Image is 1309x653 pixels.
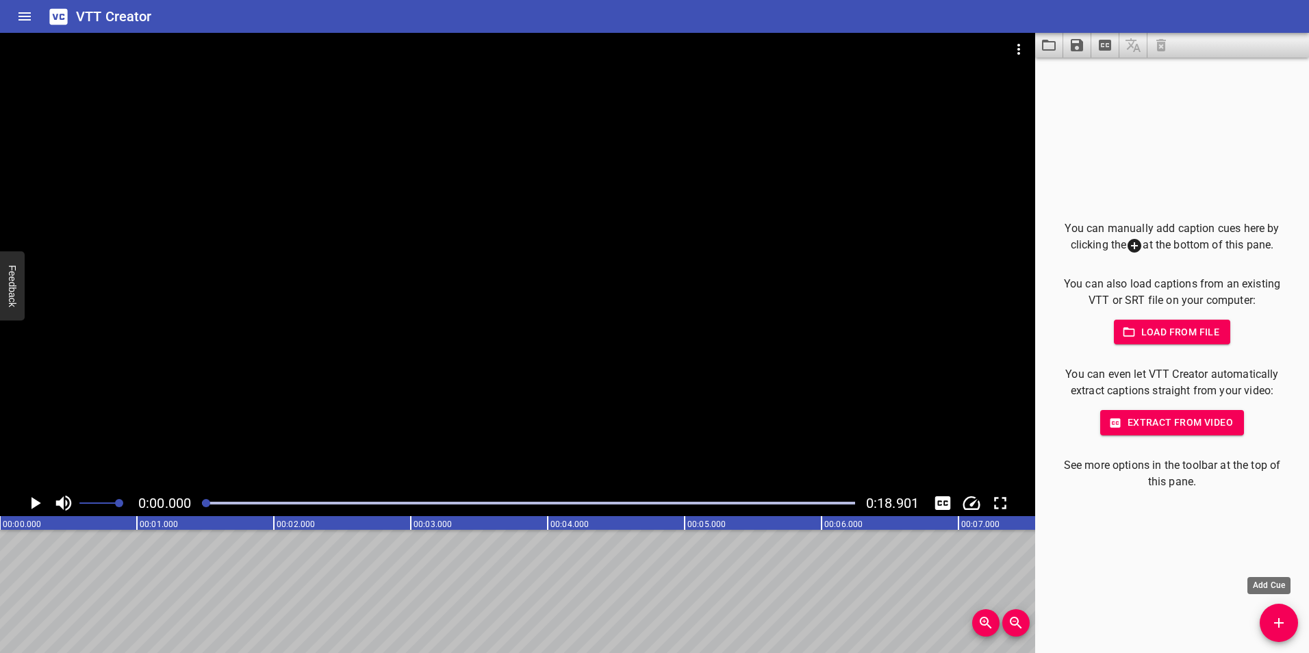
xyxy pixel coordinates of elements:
text: 00:06.000 [824,520,863,529]
text: 00:03.000 [414,520,452,529]
button: Play/Pause [22,490,48,516]
div: Hide/Show Captions [930,490,956,516]
button: Save captions to file [1063,33,1091,57]
button: Toggle fullscreen [987,490,1013,516]
text: 00:04.000 [550,520,589,529]
button: Load from file [1114,320,1231,345]
text: 00:01.000 [140,520,178,529]
button: Zoom Out [1002,609,1030,637]
button: Load captions from file [1035,33,1063,57]
div: Toggle Full Screen [987,490,1013,516]
button: Extract captions from video [1091,33,1119,57]
text: 00:07.000 [961,520,1000,529]
span: Add some captions below, then you can translate them. [1119,33,1147,57]
div: Playback Speed [958,490,984,516]
p: You can even let VTT Creator automatically extract captions straight from your video: [1057,366,1287,399]
button: Video Options [1002,33,1035,66]
span: Video Duration [866,495,919,511]
text: 00:05.000 [687,520,726,529]
span: Extract from video [1111,414,1233,431]
svg: Load captions from file [1041,37,1057,53]
button: Extract from video [1100,410,1244,435]
span: Current Time [138,495,191,511]
svg: Extract captions from video [1097,37,1113,53]
div: Play progress [202,502,855,504]
text: 00:02.000 [277,520,315,529]
span: Set video volume [115,499,123,507]
button: Toggle captions [930,490,956,516]
span: Load from file [1125,324,1220,341]
p: See more options in the toolbar at the top of this pane. [1057,457,1287,490]
button: Zoom In [972,609,1000,637]
h6: VTT Creator [76,5,152,27]
p: You can manually add caption cues here by clicking the at the bottom of this pane. [1057,220,1287,254]
button: Add Cue [1260,604,1298,642]
button: Change Playback Speed [958,490,984,516]
p: You can also load captions from an existing VTT or SRT file on your computer: [1057,276,1287,309]
text: 00:00.000 [3,520,41,529]
button: Toggle mute [51,490,77,516]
